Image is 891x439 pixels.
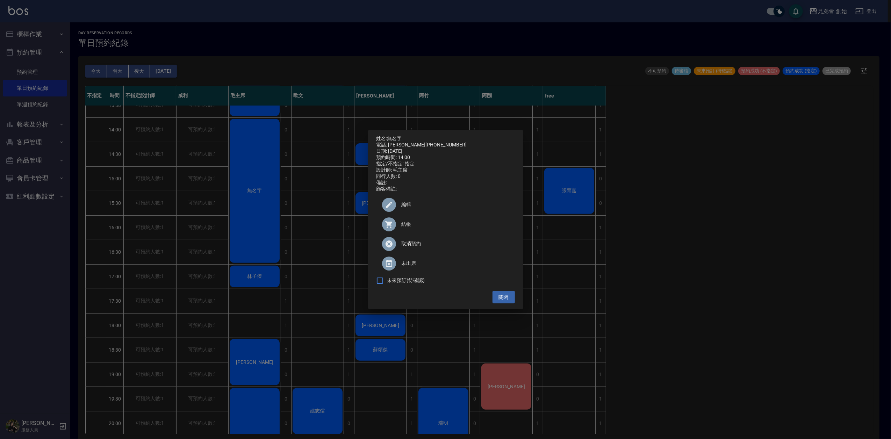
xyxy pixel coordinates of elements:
[376,173,515,180] div: 同行人數: 0
[402,240,509,247] span: 取消預約
[376,142,515,148] div: 電話: [PERSON_NAME][PHONE_NUMBER]
[402,260,509,267] span: 未出席
[376,254,515,273] div: 未出席
[376,215,515,234] a: 結帳
[376,136,515,142] p: 姓名:
[376,148,515,154] div: 日期: [DATE]
[387,136,402,141] a: 無名字
[376,195,515,215] div: 編輯
[493,291,515,304] button: 關閉
[376,161,515,167] div: 指定/不指定: 指定
[376,167,515,173] div: 設計師: 毛主席
[376,180,515,186] div: 備註:
[376,234,515,254] div: 取消預約
[376,186,515,192] div: 顧客備註:
[387,277,425,284] span: 未來預訂(待確認)
[376,154,515,161] div: 預約時間: 14:00
[402,221,509,228] span: 結帳
[402,201,509,208] span: 編輯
